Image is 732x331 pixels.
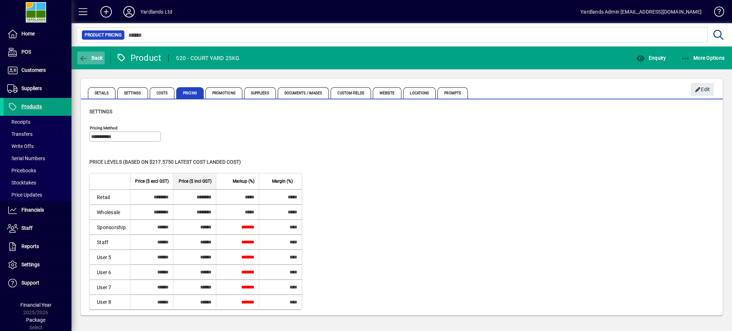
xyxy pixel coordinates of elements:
[116,52,162,64] div: Product
[4,43,71,61] a: POS
[580,6,702,18] div: Yardlands Admin [EMAIL_ADDRESS][DOMAIN_NAME]
[233,177,254,185] span: Markup (%)
[4,152,71,164] a: Serial Numbers
[21,67,46,73] span: Customers
[21,104,42,109] span: Products
[90,125,118,130] mat-label: Pricing method
[89,159,241,165] span: Price levels (based on $217.5750 Latest cost landed cost)
[691,83,714,96] button: Edit
[176,87,204,99] span: Pricing
[95,5,118,18] button: Add
[90,265,130,280] td: User 6
[21,85,42,91] span: Suppliers
[4,116,71,128] a: Receipts
[634,51,668,64] button: Enquiry
[4,61,71,79] a: Customers
[4,177,71,189] a: Stocktakes
[4,238,71,256] a: Reports
[90,295,130,309] td: User 8
[4,80,71,98] a: Suppliers
[7,180,36,186] span: Stocktakes
[7,131,33,137] span: Transfers
[21,49,31,55] span: POS
[71,51,111,64] app-page-header-button: Back
[272,177,293,185] span: Margin (%)
[4,140,71,152] a: Write Offs
[373,87,402,99] span: Website
[4,25,71,43] a: Home
[117,87,148,99] span: Settings
[118,5,140,18] button: Profile
[7,119,30,125] span: Receipts
[331,87,371,99] span: Custom Fields
[21,31,35,36] span: Home
[7,192,42,198] span: Price Updates
[21,225,33,231] span: Staff
[695,84,710,95] span: Edit
[90,250,130,265] td: User 5
[21,280,39,286] span: Support
[7,168,36,173] span: Pricebooks
[88,87,115,99] span: Details
[4,189,71,201] a: Price Updates
[20,302,51,308] span: Financial Year
[7,143,34,149] span: Write Offs
[636,55,666,61] span: Enquiry
[140,6,172,18] div: Yardlands Ltd
[77,51,105,64] button: Back
[89,109,112,114] span: Settings
[85,31,122,39] span: Product Pricing
[176,53,239,64] div: 520 - COURT YARD 25KG
[90,219,130,234] td: Sponsorship
[179,177,212,185] span: Price ($ incl GST)
[4,274,71,292] a: Support
[21,207,44,213] span: Financials
[26,317,45,323] span: Package
[679,51,727,64] button: More Options
[21,243,39,249] span: Reports
[135,177,169,185] span: Price ($ excl GST)
[244,87,276,99] span: Suppliers
[90,234,130,250] td: Staff
[709,1,723,25] a: Knowledge Base
[4,256,71,274] a: Settings
[4,164,71,177] a: Pricebooks
[681,55,725,61] span: More Options
[403,87,436,99] span: Locations
[21,262,40,267] span: Settings
[79,55,103,61] span: Back
[4,219,71,237] a: Staff
[437,87,468,99] span: Prompts
[4,128,71,140] a: Transfers
[150,87,175,99] span: Costs
[206,87,242,99] span: Promotions
[90,280,130,295] td: User 7
[90,204,130,219] td: Wholesale
[7,155,45,161] span: Serial Numbers
[278,87,329,99] span: Documents / Images
[90,189,130,204] td: Retail
[4,201,71,219] a: Financials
